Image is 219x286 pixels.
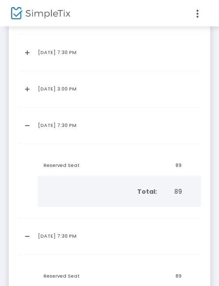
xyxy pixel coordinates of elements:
[175,272,182,279] span: 89
[33,71,164,108] td: [DATE] 3:00 PM
[33,108,164,144] td: [DATE] 7:30 PM
[174,187,182,196] span: 89
[33,35,164,71] td: [DATE] 7:30 PM
[24,229,27,243] a: Collapse Details
[44,272,80,279] span: Reserved Seat
[137,187,157,196] b: Total:
[24,119,27,133] a: Collapse Details
[24,46,27,60] a: Expand Details
[44,162,80,169] span: Reserved Seat
[175,162,182,169] span: 89
[24,82,27,96] a: Expand Details
[33,218,164,255] td: [DATE] 7:30 PM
